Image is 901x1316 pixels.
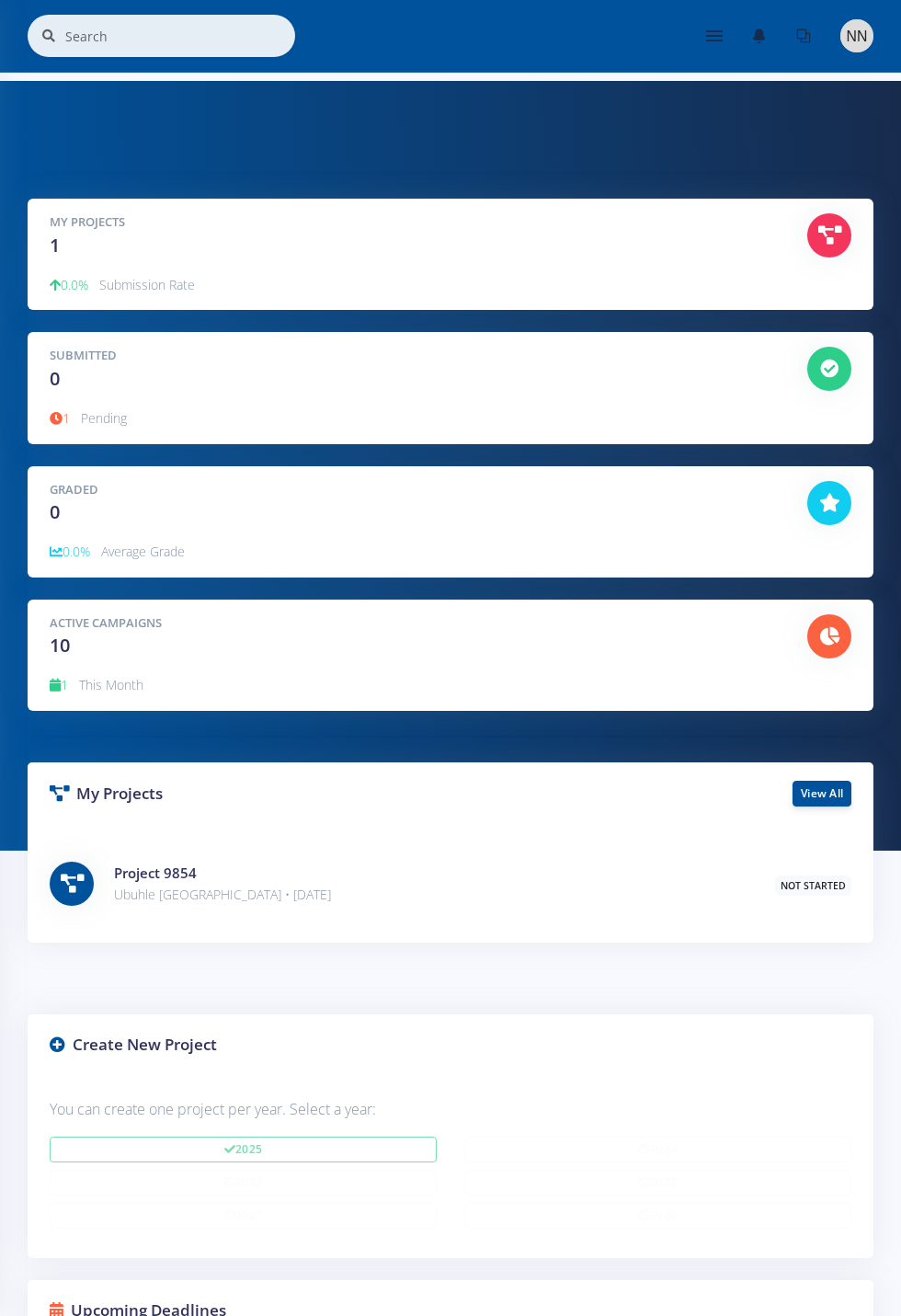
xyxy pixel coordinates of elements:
[793,781,851,807] a: View All
[99,276,195,293] span: Submission Rate
[50,276,88,293] span: 0.0%
[464,1170,851,1196] button: 2022
[50,1097,851,1122] p: You can create one project per year. Select a year:
[50,1137,437,1162] button: 2025
[50,409,70,427] span: 1
[114,884,747,906] p: Ubuhle [GEOGRAPHIC_DATA] • [DATE]
[50,233,60,257] span: 1
[840,19,873,52] img: Image placeholder
[50,499,60,524] span: 0
[114,864,197,882] a: Project 9854
[50,1203,437,1229] button: 2021
[101,543,185,560] span: Average Grade
[81,409,127,427] span: Pending
[464,1203,851,1229] button: 2020
[826,16,873,56] a: Image placeholder
[50,676,68,693] span: 1
[50,614,780,633] h5: Active Campaigns
[464,1137,851,1162] button: 2024
[50,633,70,658] span: 10
[50,213,780,232] h5: My Projects
[79,676,143,693] span: This Month
[50,1033,851,1057] h3: Create New Project
[50,366,60,391] span: 0
[775,875,851,896] span: Not Started
[65,15,295,57] input: Search
[50,1170,437,1196] button: 2023
[50,347,780,365] h5: Submitted
[50,782,437,806] h3: My Projects
[50,543,90,560] span: 0.0%
[50,481,780,499] h5: Graded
